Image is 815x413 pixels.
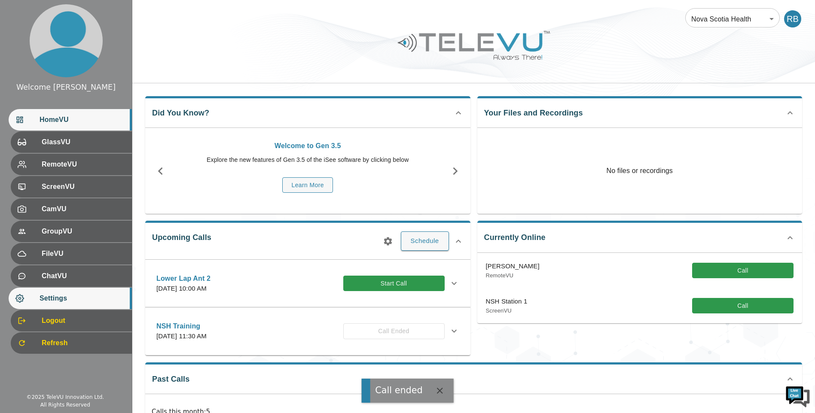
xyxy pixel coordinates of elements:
button: Call [692,263,794,279]
p: Explore the new features of Gen 3.5 of the iSee software by clicking below [180,155,436,164]
span: ChatVU [42,271,125,281]
div: GroupVU [11,221,132,242]
div: Nova Scotia Health [685,7,780,31]
span: GroupVU [42,226,125,237]
div: ScreenVU [11,176,132,197]
p: NSH Training [156,321,207,331]
div: ChatVU [11,265,132,287]
div: Chat with us now [45,45,144,56]
div: Settings [9,288,132,309]
p: [PERSON_NAME] [486,261,540,271]
span: Settings [40,293,125,304]
p: [DATE] 10:00 AM [156,284,211,294]
img: profile.png [30,4,103,77]
button: Schedule [401,231,449,250]
img: Logo [397,27,551,63]
div: RB [784,10,801,27]
span: CamVU [42,204,125,214]
span: ScreenVU [42,182,125,192]
div: Refresh [11,332,132,354]
div: Logout [11,310,132,331]
span: We're online! [50,108,119,195]
span: Refresh [42,338,125,348]
textarea: Type your message and hit 'Enter' [4,234,164,264]
div: All Rights Reserved [40,401,90,409]
p: NSH Station 1 [486,297,528,307]
span: GlassVU [42,137,125,147]
p: Lower Lap Ant 2 [156,273,211,284]
button: Call [692,298,794,314]
div: GlassVU [11,131,132,153]
div: CamVU [11,198,132,220]
div: FileVU [11,243,132,264]
img: d_736959983_company_1615157101543_736959983 [15,40,36,61]
div: Welcome [PERSON_NAME] [16,82,116,93]
button: Start Call [343,276,445,292]
div: NSH Training[DATE] 11:30 AMCall Ended [150,316,466,346]
p: [DATE] 11:30 AM [156,331,207,341]
img: Chat Widget [785,383,811,409]
p: RemoteVU [486,271,540,280]
span: FileVU [42,249,125,259]
p: No files or recordings [477,128,803,214]
span: HomeVU [40,115,125,125]
div: RemoteVU [11,154,132,175]
p: Welcome to Gen 3.5 [180,141,436,151]
div: © 2025 TeleVU Innovation Ltd. [26,393,104,401]
button: Learn More [282,177,333,193]
div: HomeVU [9,109,132,131]
div: Call ended [375,384,423,397]
span: Logout [42,316,125,326]
p: ScreenVU [486,307,528,315]
span: RemoteVU [42,159,125,170]
div: Lower Lap Ant 2[DATE] 10:00 AMStart Call [150,268,466,299]
div: Minimize live chat window [141,4,162,25]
